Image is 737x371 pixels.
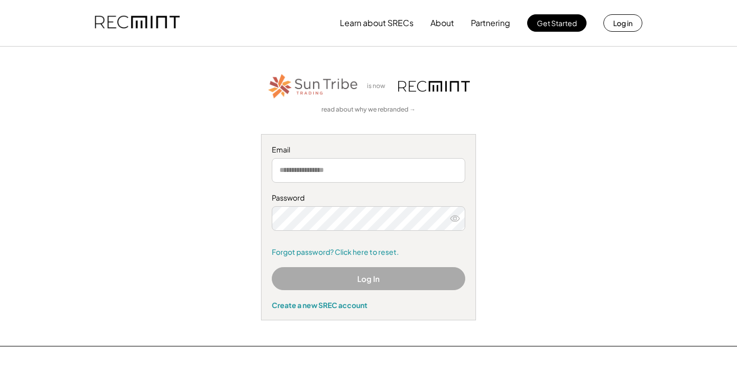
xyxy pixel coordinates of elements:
a: read about why we rebranded → [321,105,416,114]
div: Email [272,145,465,155]
button: Log in [603,14,642,32]
div: Password [272,193,465,203]
button: Log In [272,267,465,290]
img: recmint-logotype%403x.png [95,6,180,40]
div: Create a new SREC account [272,300,465,310]
button: Get Started [527,14,587,32]
div: is now [364,82,393,91]
a: Forgot password? Click here to reset. [272,247,465,257]
button: About [430,13,454,33]
button: Learn about SRECs [340,13,414,33]
img: recmint-logotype%403x.png [398,81,470,92]
img: STT_Horizontal_Logo%2B-%2BColor.png [267,72,359,100]
button: Partnering [471,13,510,33]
